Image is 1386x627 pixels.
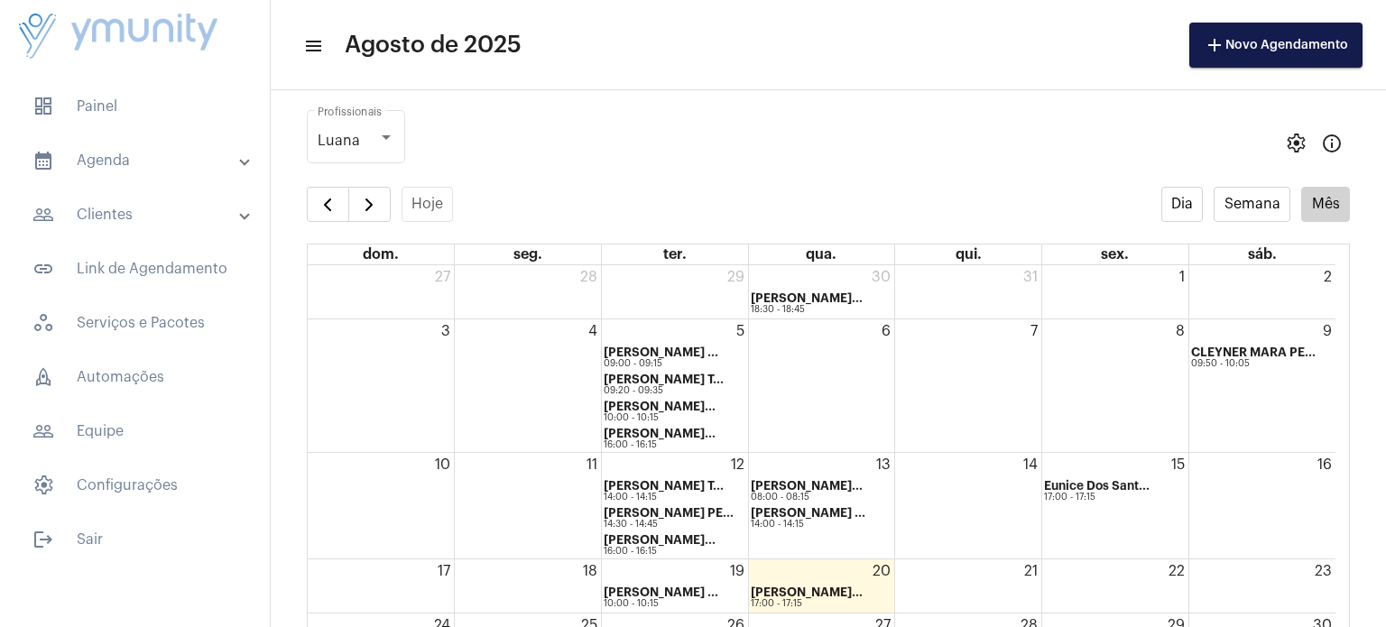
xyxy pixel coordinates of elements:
strong: [PERSON_NAME]... [604,428,716,439]
img: da4d17c4-93e0-4e87-ea01-5b37ad3a248d.png [14,9,222,65]
td: 9 de agosto de 2025 [1188,319,1335,453]
span: Configurações [18,464,252,507]
strong: CLEYNER MARA PE... [1191,346,1316,358]
a: 22 de agosto de 2025 [1165,559,1188,583]
button: Dia [1161,187,1204,222]
a: 27 de julho de 2025 [431,265,454,289]
mat-icon: sidenav icon [303,35,321,57]
strong: [PERSON_NAME] T... [604,480,724,492]
td: 21 de agosto de 2025 [895,559,1042,613]
div: 10:00 - 10:15 [604,413,716,423]
button: Próximo Mês [348,187,391,223]
strong: [PERSON_NAME] ... [604,586,718,598]
a: 9 de agosto de 2025 [1319,319,1335,343]
td: 2 de agosto de 2025 [1188,265,1335,319]
a: 10 de agosto de 2025 [431,453,454,476]
a: 15 de agosto de 2025 [1168,453,1188,476]
td: 3 de agosto de 2025 [308,319,455,453]
a: 6 de agosto de 2025 [878,319,894,343]
mat-expansion-panel-header: sidenav iconAgenda [11,139,270,182]
a: 13 de agosto de 2025 [873,453,894,476]
a: 7 de agosto de 2025 [1027,319,1041,343]
span: Luana [318,134,360,148]
span: Novo Agendamento [1204,39,1348,51]
span: Link de Agendamento [18,247,252,290]
td: 4 de agosto de 2025 [455,319,602,453]
span: sidenav icon [32,312,54,334]
button: Info [1314,124,1350,161]
button: Semana [1214,187,1290,222]
a: 1 de agosto de 2025 [1176,265,1188,289]
a: 5 de agosto de 2025 [733,319,748,343]
td: 29 de julho de 2025 [601,265,748,319]
a: 18 de agosto de 2025 [579,559,601,583]
strong: [PERSON_NAME]... [604,534,716,546]
div: 14:00 - 14:15 [751,520,865,530]
a: 8 de agosto de 2025 [1172,319,1188,343]
td: 30 de julho de 2025 [748,265,895,319]
strong: [PERSON_NAME]... [751,586,863,598]
td: 11 de agosto de 2025 [455,453,602,559]
strong: [PERSON_NAME] T... [604,373,724,385]
td: 31 de julho de 2025 [895,265,1042,319]
span: sidenav icon [32,366,54,388]
a: sexta-feira [1097,244,1132,264]
strong: [PERSON_NAME] PE... [604,507,734,519]
span: Sair [18,518,252,561]
td: 15 de agosto de 2025 [1042,453,1189,559]
div: 09:00 - 09:15 [604,359,718,369]
a: 30 de julho de 2025 [868,265,894,289]
td: 1 de agosto de 2025 [1042,265,1189,319]
mat-icon: sidenav icon [32,204,54,226]
strong: Eunice Dos Sant... [1044,480,1150,492]
a: 14 de agosto de 2025 [1020,453,1041,476]
div: 14:00 - 14:15 [604,493,724,503]
a: segunda-feira [510,244,546,264]
mat-expansion-panel-header: sidenav iconClientes [11,193,270,236]
span: Agosto de 2025 [345,31,522,60]
span: sidenav icon [32,96,54,117]
td: 12 de agosto de 2025 [601,453,748,559]
a: 28 de julho de 2025 [577,265,601,289]
td: 22 de agosto de 2025 [1042,559,1189,613]
strong: [PERSON_NAME]... [604,401,716,412]
a: quinta-feira [952,244,985,264]
td: 13 de agosto de 2025 [748,453,895,559]
a: domingo [359,244,402,264]
a: 11 de agosto de 2025 [583,453,601,476]
a: 23 de agosto de 2025 [1311,559,1335,583]
td: 5 de agosto de 2025 [601,319,748,453]
a: 4 de agosto de 2025 [585,319,601,343]
a: 20 de agosto de 2025 [869,559,894,583]
span: Equipe [18,410,252,453]
strong: [PERSON_NAME]... [751,480,863,492]
strong: [PERSON_NAME] ... [751,507,865,519]
td: 20 de agosto de 2025 [748,559,895,613]
td: 17 de agosto de 2025 [308,559,455,613]
a: terça-feira [660,244,690,264]
mat-icon: sidenav icon [32,420,54,442]
a: 17 de agosto de 2025 [434,559,454,583]
td: 7 de agosto de 2025 [895,319,1042,453]
span: Painel [18,85,252,128]
a: 2 de agosto de 2025 [1320,265,1335,289]
mat-icon: sidenav icon [32,258,54,280]
td: 16 de agosto de 2025 [1188,453,1335,559]
mat-icon: Info [1321,133,1343,154]
div: 17:00 - 17:15 [1044,493,1150,503]
td: 23 de agosto de 2025 [1188,559,1335,613]
td: 8 de agosto de 2025 [1042,319,1189,453]
strong: [PERSON_NAME]... [751,292,863,304]
mat-icon: sidenav icon [32,150,54,171]
div: 10:00 - 10:15 [604,599,718,609]
strong: [PERSON_NAME] ... [604,346,718,358]
button: Mês Anterior [307,187,349,223]
a: 16 de agosto de 2025 [1314,453,1335,476]
a: 31 de julho de 2025 [1020,265,1041,289]
td: 6 de agosto de 2025 [748,319,895,453]
span: Serviços e Pacotes [18,301,252,345]
button: Novo Agendamento [1189,23,1363,68]
td: 28 de julho de 2025 [455,265,602,319]
mat-icon: add [1204,34,1225,56]
td: 10 de agosto de 2025 [308,453,455,559]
